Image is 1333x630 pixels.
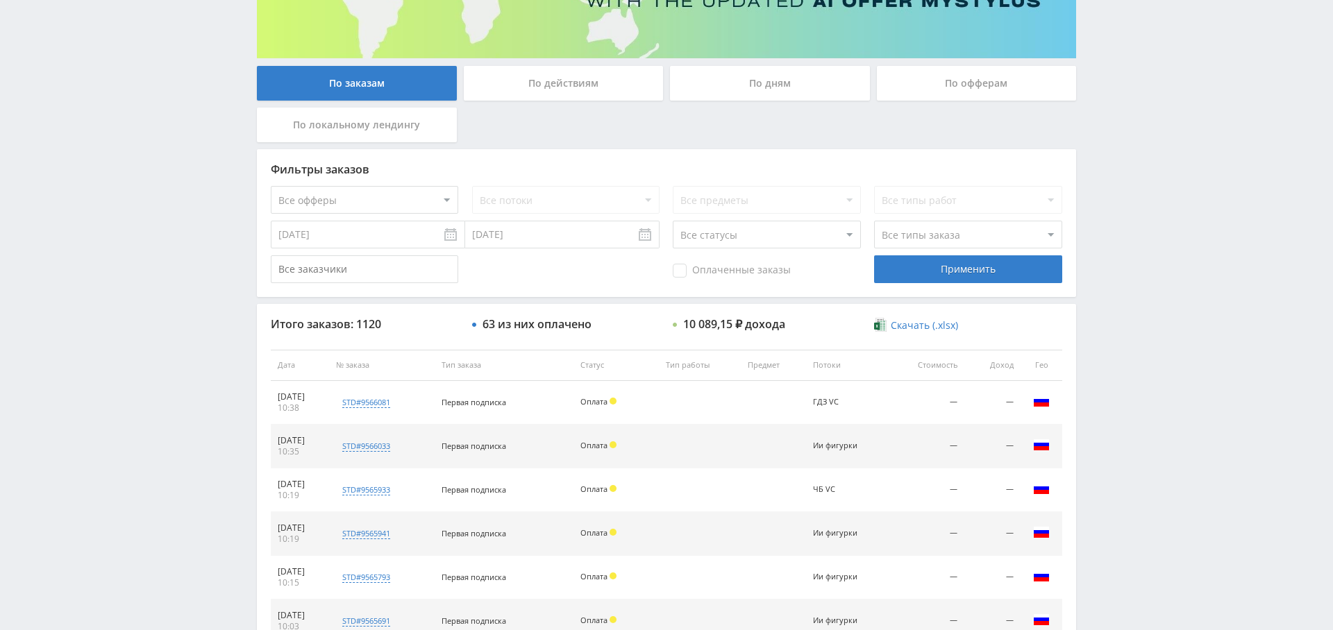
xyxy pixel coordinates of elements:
[610,485,617,492] span: Холд
[813,616,875,625] div: Ии фигурки
[580,396,607,407] span: Оплата
[278,577,322,588] div: 10:15
[442,615,506,626] span: Первая подписка
[964,425,1021,468] td: —
[278,402,322,414] div: 10:38
[673,264,791,278] span: Оплаченные заказы
[271,163,1062,176] div: Фильтры заказов
[874,318,886,332] img: xlsx
[741,350,806,381] th: Предмет
[342,441,390,452] div: std#9566033
[670,66,870,101] div: По дням
[610,398,617,405] span: Холд
[442,528,506,538] span: Первая подписка
[889,381,964,425] td: —
[573,350,659,381] th: Статус
[442,484,506,495] span: Первая подписка
[271,318,458,330] div: Итого заказов: 1120
[889,468,964,512] td: —
[1033,393,1050,409] img: rus.png
[278,522,322,534] div: [DATE]
[580,527,607,538] span: Оплата
[580,440,607,450] span: Оплата
[580,484,607,494] span: Оплата
[813,485,875,494] div: ЧБ VC
[464,66,664,101] div: По действиям
[610,441,617,448] span: Холд
[257,66,457,101] div: По заказам
[874,318,957,332] a: Скачать (.xlsx)
[257,108,457,142] div: По локальному лендингу
[889,425,964,468] td: —
[442,441,506,451] span: Первая подписка
[889,512,964,556] td: —
[610,529,617,536] span: Холд
[1033,524,1050,540] img: rus.png
[813,529,875,538] div: Ии фигурки
[580,571,607,581] span: Оплата
[278,479,322,490] div: [DATE]
[889,350,964,381] th: Стоимость
[329,350,435,381] th: № заказа
[964,381,1021,425] td: —
[1021,350,1062,381] th: Гео
[342,572,390,583] div: std#9565793
[813,441,875,450] div: Ии фигурки
[659,350,741,381] th: Тип работы
[271,255,458,283] input: Все заказчики
[964,556,1021,599] td: —
[889,556,964,599] td: —
[964,350,1021,381] th: Доход
[278,534,322,545] div: 10:19
[1033,480,1050,497] img: rus.png
[342,528,390,539] div: std#9565941
[891,320,958,331] span: Скачать (.xlsx)
[442,572,506,582] span: Первая подписка
[435,350,573,381] th: Тип заказа
[278,446,322,457] div: 10:35
[342,397,390,408] div: std#9566081
[442,397,506,407] span: Первая подписка
[1033,568,1050,584] img: rus.png
[278,435,322,446] div: [DATE]
[964,512,1021,556] td: —
[342,484,390,495] div: std#9565933
[278,610,322,621] div: [DATE]
[806,350,889,381] th: Потоки
[964,468,1021,512] td: —
[610,616,617,623] span: Холд
[877,66,1077,101] div: По офферам
[874,255,1062,283] div: Применить
[278,391,322,402] div: [DATE]
[278,566,322,577] div: [DATE]
[813,572,875,581] div: Ии фигурки
[1033,611,1050,628] img: rus.png
[278,490,322,501] div: 10:19
[483,318,592,330] div: 63 из них оплачено
[610,572,617,579] span: Холд
[683,318,785,330] div: 10 089,15 ₽ дохода
[813,398,875,407] div: ГДЗ VC
[580,615,607,625] span: Оплата
[271,350,329,381] th: Дата
[1033,436,1050,453] img: rus.png
[342,615,390,627] div: std#9565691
